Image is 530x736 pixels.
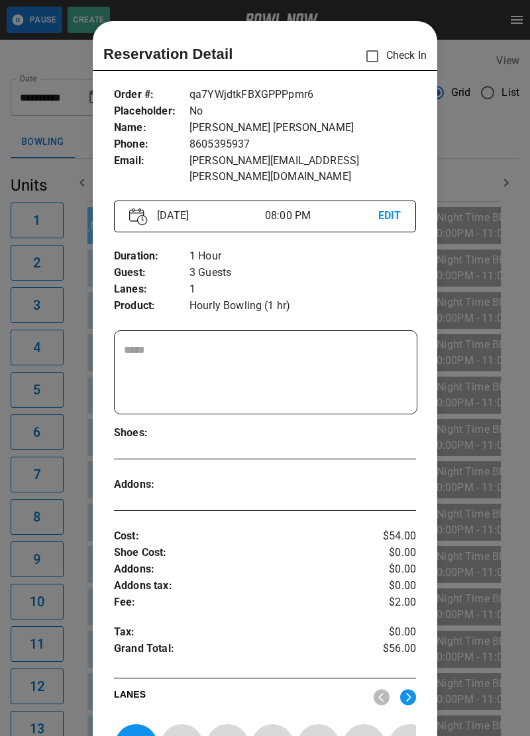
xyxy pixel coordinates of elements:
[374,689,390,706] img: nav_left.svg
[114,153,189,169] p: Email :
[189,120,416,136] p: [PERSON_NAME] [PERSON_NAME]
[366,545,416,561] p: $0.00
[114,477,189,493] p: Addons :
[114,136,189,153] p: Phone :
[366,624,416,641] p: $0.00
[114,528,366,545] p: Cost :
[114,624,366,641] p: Tax :
[114,578,366,594] p: Addons tax :
[114,103,189,120] p: Placeholder :
[378,208,401,224] p: EDIT
[366,561,416,578] p: $0.00
[366,641,416,661] p: $56.00
[114,641,366,661] p: Grand Total :
[189,153,416,185] p: [PERSON_NAME][EMAIL_ADDRESS][PERSON_NAME][DOMAIN_NAME]
[189,265,416,281] p: 3 Guests
[114,87,189,103] p: Order # :
[189,87,416,103] p: qa7YWjdtkFBXGPPPpmr6
[189,281,416,298] p: 1
[114,281,189,298] p: Lanes :
[103,43,233,65] p: Reservation Detail
[129,208,148,226] img: Vector
[114,561,366,578] p: Addons :
[114,248,189,265] p: Duration :
[366,528,416,545] p: $54.00
[358,42,427,70] p: Check In
[114,298,189,314] p: Product :
[114,545,366,561] p: Shoe Cost :
[114,688,363,706] p: LANES
[189,248,416,265] p: 1 Hour
[366,594,416,611] p: $2.00
[114,265,189,281] p: Guest :
[114,425,189,441] p: Shoes :
[189,298,416,314] p: Hourly Bowling (1 hr)
[152,208,265,224] p: [DATE]
[114,594,366,611] p: Fee :
[189,136,416,153] p: 8605395937
[265,208,378,224] p: 08:00 PM
[114,120,189,136] p: Name :
[400,689,416,706] img: right.svg
[189,103,416,120] p: No
[366,578,416,594] p: $0.00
